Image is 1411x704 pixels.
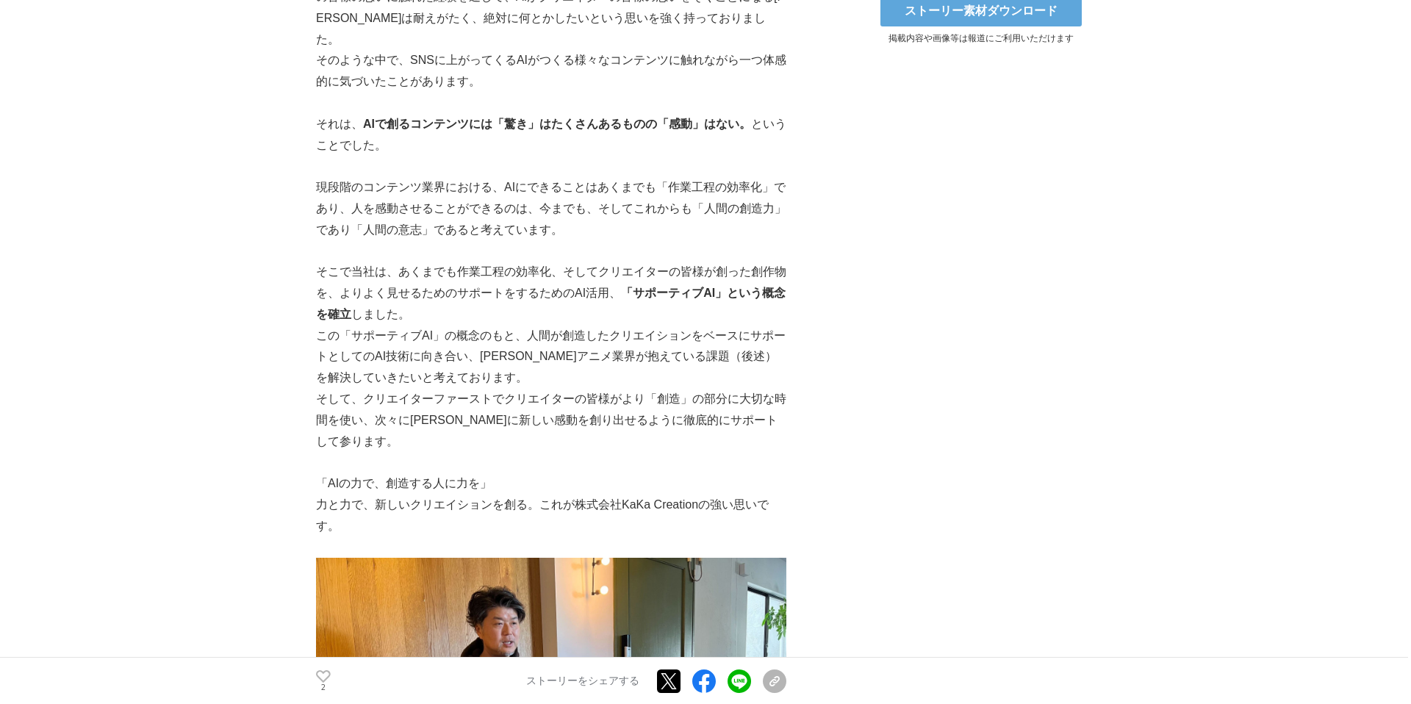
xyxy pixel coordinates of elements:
[316,684,331,692] p: 2
[316,50,786,93] p: そのような中で、SNSに上がってくるAIがつくる様々なコンテンツに触れながら一つ体感的に気づいたことがあります。
[316,495,786,537] p: 力と力で、新しいクリエイションを創る。これが株式会社KaKa Creationの強い思いです。
[316,114,786,157] p: それは、 ということでした。
[316,326,786,389] p: この「サポーティブAI」の概念のもと、人間が創造したクリエイションをベースにサポートとしてのAI技術に向き合い、[PERSON_NAME]アニメ業界が抱えている課題（後述）を解決していきたいと考...
[526,675,639,688] p: ストーリーをシェアする
[871,32,1091,45] p: 掲載内容や画像等は報道にご利用いただけます
[363,118,751,130] strong: AIで創るコンテンツには「驚き」はたくさんあるものの「感動」はない。
[316,177,786,240] p: 現段階のコンテンツ業界における、AIにできることはあくまでも「作業工程の効率化」であり、人を感動させることができるのは、今までも、そしてこれからも「人間の創造力」であり「人間の意志」であると考え...
[316,473,786,495] p: 「AIの力で、創造する人に力を」
[316,287,786,320] strong: 「サポーティブAI」という概念を確立
[316,262,786,325] p: そこで当社は、あくまでも作業工程の効率化、そしてクリエイターの皆様が創った創作物を、よりよく見せるためのサポートをするためのAI活用、 しました。
[316,389,786,452] p: そして、クリエイターファーストでクリエイターの皆様がより「創造」の部分に大切な時間を使い、次々に[PERSON_NAME]に新しい感動を創り出せるように徹底的にサポートして参ります。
